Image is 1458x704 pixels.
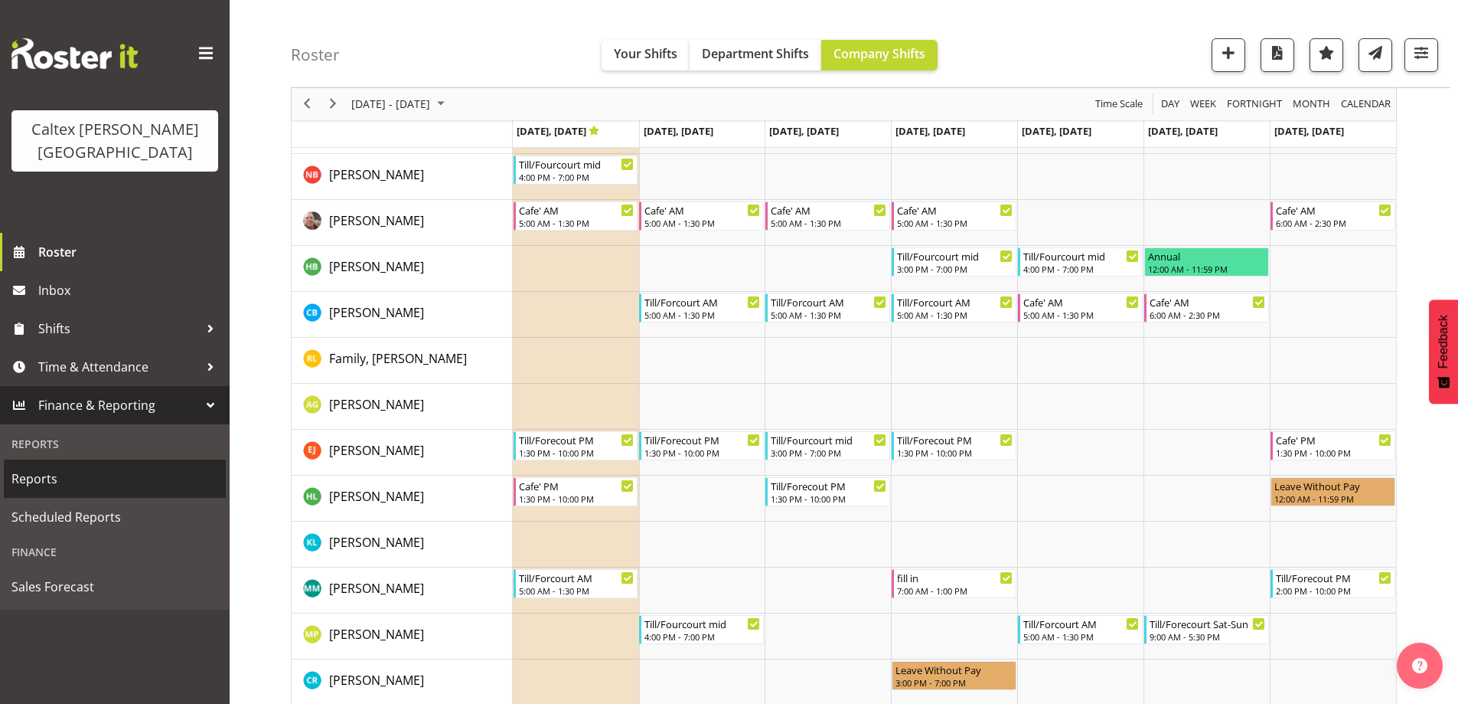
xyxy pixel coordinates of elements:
div: 5:00 AM - 1:30 PM [897,309,1013,321]
div: Till/Forcourt AM [644,294,760,309]
span: [PERSON_NAME] [329,534,424,551]
div: Cafe' AM [644,202,760,218]
div: Till/Forcourt AM [771,294,886,309]
td: Mclaughlin, Mercedes resource [292,568,513,614]
div: Till/Fourcourt mid [897,248,1013,264]
div: Berkely, Noah"s event - Till/Fourcourt mid Begin From Monday, September 29, 2025 at 4:00:00 PM GM... [514,156,638,185]
div: 5:00 AM - 1:30 PM [644,217,760,229]
div: Caltex [PERSON_NAME][GEOGRAPHIC_DATA] [27,118,203,164]
div: Leave Without Pay [1274,478,1391,493]
div: Lewis, Hayden"s event - Till/Forecout PM Begin From Wednesday, October 1, 2025 at 1:30:00 PM GMT+... [765,477,890,506]
button: Filter Shifts [1404,38,1438,72]
a: [PERSON_NAME] [329,257,424,276]
div: Bullock, Christopher"s event - Cafe' AM Begin From Saturday, October 4, 2025 at 6:00:00 AM GMT+13... [1144,293,1269,323]
div: next period [320,88,346,120]
div: Cafe' AM [1150,294,1265,309]
span: Finance & Reporting [38,394,199,417]
button: Previous [297,95,318,114]
a: [PERSON_NAME] [329,579,424,598]
a: [PERSON_NAME] [329,165,424,184]
span: Feedback [1437,315,1450,368]
div: Johns, Erin"s event - Till/Forecout PM Begin From Thursday, October 2, 2025 at 1:30:00 PM GMT+13:... [892,431,1016,460]
div: 5:00 AM - 1:30 PM [644,309,760,321]
div: Pikari, Maia"s event - Till/Forecourt Sat-Sun Begin From Saturday, October 4, 2025 at 9:00:00 AM ... [1144,615,1269,644]
div: Till/Forecourt Sat-Sun [1150,616,1265,631]
td: Family, Lewis resource [292,338,513,384]
div: Cafe' AM [1276,202,1391,218]
span: [DATE] - [DATE] [350,95,432,114]
span: [PERSON_NAME] [329,672,424,689]
div: 1:30 PM - 10:00 PM [897,447,1013,459]
div: Broome, Heath"s event - Till/Fourcourt mid Begin From Thursday, October 2, 2025 at 3:00:00 PM GMT... [892,247,1016,277]
div: Mclaughlin, Mercedes"s event - fill in Begin From Thursday, October 2, 2025 at 7:00:00 AM GMT+13:... [892,569,1016,598]
div: Till/Forcourt AM [897,294,1013,309]
a: Reports [4,460,226,498]
div: Johns, Erin"s event - Till/Forecout PM Begin From Tuesday, September 30, 2025 at 1:30:00 PM GMT+1... [639,431,764,460]
div: Cafe' AM [897,202,1013,218]
div: Cafe' AM [771,202,886,218]
span: [PERSON_NAME] [329,212,424,229]
div: Broome, Heath"s event - Annual Begin From Saturday, October 4, 2025 at 12:00:00 AM GMT+13:00 Ends... [1144,247,1269,277]
button: Timeline Week [1188,95,1219,114]
div: 4:00 PM - 7:00 PM [1023,263,1139,275]
div: 9:00 AM - 5:30 PM [1150,630,1265,643]
button: Department Shifts [690,40,821,70]
a: Sales Forecast [4,568,226,606]
div: Broome, Heath"s event - Till/Fourcourt mid Begin From Friday, October 3, 2025 at 4:00:00 PM GMT+1... [1018,247,1143,277]
div: Braxton, Jeanette"s event - Cafe' AM Begin From Wednesday, October 1, 2025 at 5:00:00 AM GMT+13:0... [765,201,890,231]
img: Rosterit website logo [11,38,138,69]
button: Download a PDF of the roster according to the set date range. [1261,38,1294,72]
div: Till/Fourcourt mid [644,616,760,631]
div: Robertson, Christine"s event - Leave Without Pay Begin From Thursday, October 2, 2025 at 3:00:00 ... [892,661,1016,690]
div: 1:30 PM - 10:00 PM [644,447,760,459]
a: [PERSON_NAME] [329,211,424,230]
span: Inbox [38,279,222,302]
span: Scheduled Reports [11,506,218,529]
button: Month [1339,95,1394,114]
span: [DATE], [DATE] [895,124,965,138]
td: Lewis, Katie resource [292,522,513,568]
div: 5:00 AM - 1:30 PM [897,217,1013,229]
span: Time & Attendance [38,355,199,378]
div: Till/Forecout PM [644,432,760,447]
div: Cafe' PM [1276,432,1391,447]
div: Bullock, Christopher"s event - Till/Forcourt AM Begin From Thursday, October 2, 2025 at 5:00:00 A... [892,293,1016,323]
span: Your Shifts [614,45,677,62]
span: [DATE], [DATE] [517,124,600,138]
span: Family, [PERSON_NAME] [329,350,467,367]
span: Department Shifts [702,45,809,62]
div: 1:30 PM - 10:00 PM [1276,447,1391,459]
div: Cafe' AM [1023,294,1139,309]
span: [DATE], [DATE] [1274,124,1344,138]
button: Feedback - Show survey [1429,300,1458,404]
a: [PERSON_NAME] [329,303,424,322]
span: Sales Forecast [11,575,218,598]
span: [PERSON_NAME] [329,626,424,643]
span: Day [1160,95,1181,114]
div: Till/Forcourt AM [519,570,634,585]
td: Broome, Heath resource [292,246,513,292]
div: 4:00 PM - 7:00 PM [644,630,760,643]
div: 3:00 PM - 7:00 PM [771,447,886,459]
a: Scheduled Reports [4,498,226,536]
div: Johns, Erin"s event - Till/Forecout PM Begin From Monday, September 29, 2025 at 1:30:00 PM GMT+13... [514,431,638,460]
button: Next [323,95,344,114]
span: Shifts [38,317,199,340]
td: Pikari, Maia resource [292,614,513,660]
span: Reports [11,467,218,490]
div: Till/Forecout PM [897,432,1013,447]
a: [PERSON_NAME] [329,625,424,643]
button: Highlight an important date within the roster. [1310,38,1343,72]
div: Pikari, Maia"s event - Till/Fourcourt mid Begin From Tuesday, September 30, 2025 at 4:00:00 PM GM... [639,615,764,644]
div: previous period [294,88,320,120]
div: Sep 29 - Oct 05, 2025 [346,88,454,120]
td: Bullock, Christopher resource [292,292,513,338]
a: Family, [PERSON_NAME] [329,349,467,368]
div: Bullock, Christopher"s event - Cafe' AM Begin From Friday, October 3, 2025 at 5:00:00 AM GMT+13:0... [1018,293,1143,323]
div: 5:00 AM - 1:30 PM [771,309,886,321]
div: Bullock, Christopher"s event - Till/Forcourt AM Begin From Wednesday, October 1, 2025 at 5:00:00 ... [765,293,890,323]
button: Send a list of all shifts for the selected filtered period to all rostered employees. [1359,38,1392,72]
button: Time Scale [1093,95,1146,114]
div: Bullock, Christopher"s event - Till/Forcourt AM Begin From Tuesday, September 30, 2025 at 5:00:00... [639,293,764,323]
td: Lewis, Hayden resource [292,476,513,522]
